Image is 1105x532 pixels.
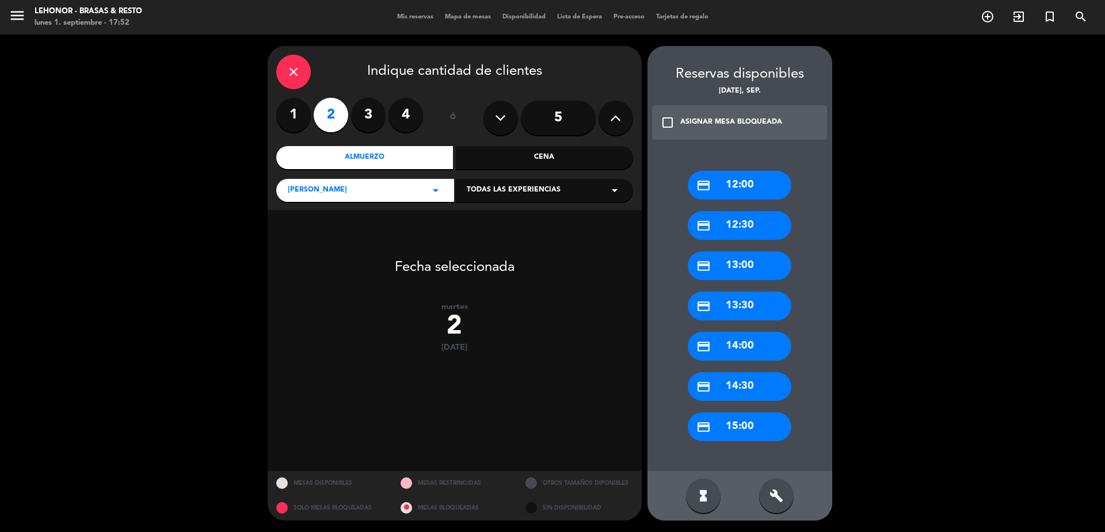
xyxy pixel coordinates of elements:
[696,380,711,394] i: credit_card
[608,14,650,20] span: Pre-acceso
[696,489,710,503] i: hourglass_full
[696,299,711,313] i: credit_card
[9,7,26,28] button: menu
[696,339,711,354] i: credit_card
[608,183,622,197] i: arrow_drop_down
[392,496,517,520] div: MESAS BLOQUEADAS
[688,171,791,200] div: 12:00
[696,178,711,193] i: credit_card
[551,14,608,20] span: Lista de Espera
[688,251,791,280] div: 13:00
[391,14,439,20] span: Mis reservas
[688,332,791,361] div: 14:00
[1012,10,1026,24] i: exit_to_app
[696,219,711,233] i: credit_card
[661,116,675,129] i: check_box_outline_blank
[268,242,642,279] div: Fecha seleccionada
[688,211,791,240] div: 12:30
[497,14,551,20] span: Disponibilidad
[35,17,142,29] div: lunes 1. septiembre - 17:52
[287,65,300,79] i: close
[696,259,711,273] i: credit_card
[439,14,497,20] span: Mapa de mesas
[650,14,714,20] span: Tarjetas de regalo
[1043,10,1057,24] i: turned_in_not
[467,185,561,196] span: Todas las experiencias
[688,412,791,441] div: 15:00
[268,471,393,496] div: MESAS DISPONIBLES
[517,471,642,496] div: OTROS TAMAÑOS DIPONIBLES
[388,98,423,132] label: 4
[647,63,832,86] div: Reservas disponibles
[276,98,311,132] label: 1
[9,7,26,24] i: menu
[392,471,517,496] div: MESAS RESTRINGIDAS
[696,420,711,434] i: credit_card
[688,372,791,401] div: 14:30
[429,183,443,197] i: arrow_drop_down
[1074,10,1088,24] i: search
[35,6,142,17] div: Lehonor - Brasas & Resto
[268,343,642,353] div: [DATE]
[314,98,348,132] label: 2
[268,496,393,520] div: SOLO MESAS BLOQUEADAS
[688,292,791,320] div: 13:30
[435,98,472,138] div: ó
[268,312,642,343] div: 2
[268,302,642,312] div: martes
[456,146,633,169] div: Cena
[276,55,633,89] div: Indique cantidad de clientes
[517,496,642,520] div: SIN DISPONIBILIDAD
[981,10,995,24] i: add_circle_outline
[288,185,347,196] span: [PERSON_NAME]
[647,86,832,97] div: [DATE], sep.
[769,489,783,503] i: build
[276,146,454,169] div: Almuerzo
[351,98,386,132] label: 3
[680,117,782,128] div: ASIGNAR MESA BLOQUEADA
